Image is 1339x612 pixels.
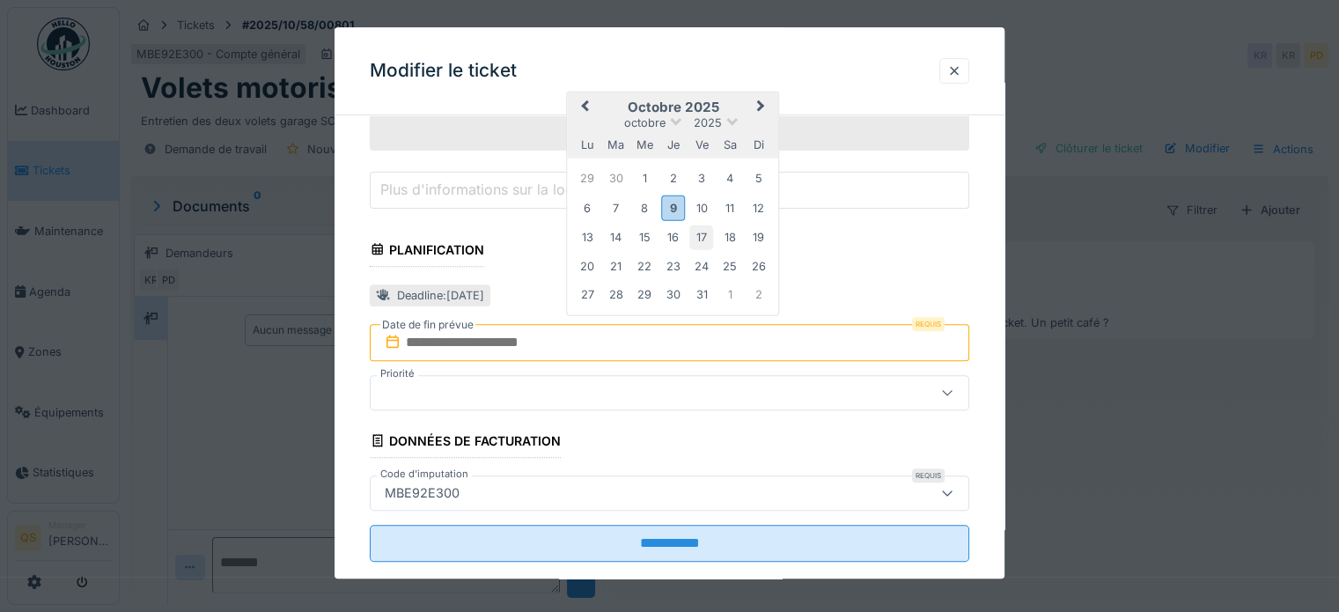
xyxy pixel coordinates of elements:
[370,237,484,267] div: Planification
[718,283,742,306] div: Choose samedi 1 novembre 2025
[378,483,467,503] div: MBE92E300
[632,196,656,220] div: Choose mercredi 8 octobre 2025
[689,132,713,156] div: vendredi
[575,254,599,278] div: Choose lundi 20 octobre 2025
[689,254,713,278] div: Choose vendredi 24 octobre 2025
[604,283,628,306] div: Choose mardi 28 octobre 2025
[747,283,770,306] div: Choose dimanche 2 novembre 2025
[604,166,628,190] div: Choose mardi 30 septembre 2025
[749,94,777,122] button: Next Month
[632,254,656,278] div: Choose mercredi 22 octobre 2025
[718,254,742,278] div: Choose samedi 25 octobre 2025
[377,179,631,200] label: Plus d'informations sur la localisation
[689,283,713,306] div: Choose vendredi 31 octobre 2025
[575,196,599,220] div: Choose lundi 6 octobre 2025
[573,165,773,309] div: Month octobre, 2025
[689,196,713,220] div: Choose vendredi 10 octobre 2025
[689,225,713,249] div: Choose vendredi 17 octobre 2025
[718,166,742,190] div: Choose samedi 4 octobre 2025
[747,196,770,220] div: Choose dimanche 12 octobre 2025
[632,225,656,249] div: Choose mercredi 15 octobre 2025
[632,283,656,306] div: Choose mercredi 29 octobre 2025
[624,116,666,129] span: octobre
[689,166,713,190] div: Choose vendredi 3 octobre 2025
[912,317,945,331] div: Requis
[718,132,742,156] div: samedi
[747,225,770,249] div: Choose dimanche 19 octobre 2025
[604,254,628,278] div: Choose mardi 21 octobre 2025
[377,366,418,381] label: Priorité
[694,116,722,129] span: 2025
[370,60,517,82] h3: Modifier le ticket
[632,132,656,156] div: mercredi
[661,195,685,221] div: Choose jeudi 9 octobre 2025
[718,196,742,220] div: Choose samedi 11 octobre 2025
[380,315,475,335] label: Date de fin prévue
[569,94,597,122] button: Previous Month
[575,132,599,156] div: lundi
[575,225,599,249] div: Choose lundi 13 octobre 2025
[370,428,561,458] div: Données de facturation
[661,283,685,306] div: Choose jeudi 30 octobre 2025
[661,254,685,278] div: Choose jeudi 23 octobre 2025
[575,166,599,190] div: Choose lundi 29 septembre 2025
[604,196,628,220] div: Choose mardi 7 octobre 2025
[604,225,628,249] div: Choose mardi 14 octobre 2025
[397,287,484,304] div: Deadline : [DATE]
[575,283,599,306] div: Choose lundi 27 octobre 2025
[661,166,685,190] div: Choose jeudi 2 octobre 2025
[632,166,656,190] div: Choose mercredi 1 octobre 2025
[718,225,742,249] div: Choose samedi 18 octobre 2025
[567,100,778,115] h2: octobre 2025
[912,468,945,483] div: Requis
[661,132,685,156] div: jeudi
[747,254,770,278] div: Choose dimanche 26 octobre 2025
[377,467,472,482] label: Code d'imputation
[661,225,685,249] div: Choose jeudi 16 octobre 2025
[747,166,770,190] div: Choose dimanche 5 octobre 2025
[604,132,628,156] div: mardi
[747,132,770,156] div: dimanche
